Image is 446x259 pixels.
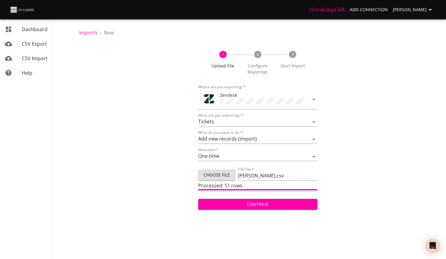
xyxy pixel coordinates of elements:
[203,201,312,208] span: Continue
[79,29,97,36] a: Imports
[10,5,35,14] img: CSV Loader
[198,170,235,181] button: Choose File
[203,93,215,105] div: Tool
[292,52,294,57] text: 3
[198,148,218,151] label: How often?
[238,167,254,171] label: CSV File
[198,85,246,89] label: Where are you importing?
[222,52,224,57] text: 1
[198,89,317,109] div: ToolZendesk
[198,199,317,210] button: Continue
[198,113,243,117] label: What are you importing?
[390,4,436,15] button: [PERSON_NAME]
[22,70,32,76] span: Help
[220,92,237,98] span: Zendesk
[393,6,434,14] span: [PERSON_NAME]
[203,171,231,179] span: Choose File
[22,26,48,33] span: Dashboard
[425,238,440,253] div: Open Intercom Messenger
[203,93,215,105] img: Zendesk
[100,29,101,36] li: ›
[22,55,48,62] span: CSV Import
[347,4,390,15] a: Add Connection
[350,6,388,14] span: Add Connection
[208,63,238,69] span: Upload File
[257,52,259,57] text: 2
[104,29,114,36] span: New
[243,63,273,75] span: Configure Mappings
[22,40,47,47] span: CSV Export
[198,131,244,134] label: What do you want to do?
[309,5,345,14] h6: 13 trial days left
[278,63,308,69] span: Start Import
[198,182,242,189] span: Processed: 51 rows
